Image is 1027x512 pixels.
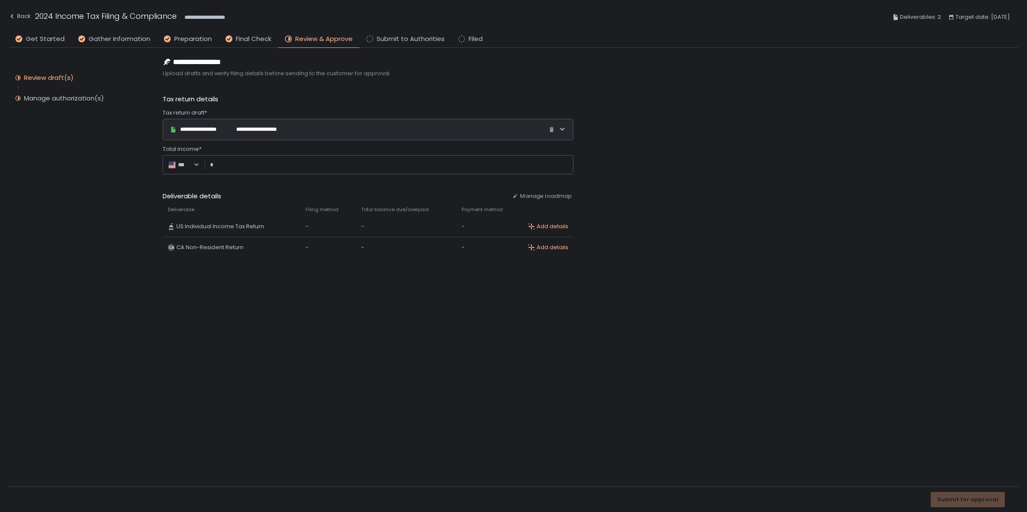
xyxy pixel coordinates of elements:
[306,244,351,251] div: -
[512,192,572,200] button: Manage roadmap
[236,34,271,44] span: Final Check
[163,145,202,153] span: Total income*
[528,244,568,251] button: Add details
[9,10,31,24] button: Back
[377,34,445,44] span: Submit to Authorities
[295,34,353,44] span: Review & Approve
[462,244,465,251] span: -
[168,206,194,213] span: Deliverable
[163,70,573,77] span: Upload drafts and verify filing details before sending to the customer for approval.
[9,11,31,21] div: Back
[174,34,212,44] span: Preparation
[361,223,364,230] span: -
[168,160,199,169] div: Search for option
[24,74,74,82] div: Review draft(s)
[35,10,177,22] h1: 2024 Income Tax Filing & Compliance
[89,34,150,44] span: Gather Information
[163,109,207,117] span: Tax return draft*
[306,206,338,213] span: Filing method
[176,244,243,251] span: CA Non-Resident Return
[169,245,174,250] text: CA
[176,223,264,230] span: US Individual Income Tax Return
[163,94,218,104] span: Tax return details
[361,244,364,251] span: -
[26,34,65,44] span: Get Started
[306,223,351,230] div: -
[520,192,572,200] span: Manage roadmap
[528,223,568,230] button: Add details
[24,94,104,103] div: Manage authorization(s)
[900,12,941,22] span: Deliverables: 2
[469,34,483,44] span: Filed
[956,12,1010,22] span: Target date: [DATE]
[462,223,465,230] span: -
[189,160,193,169] input: Search for option
[361,206,429,213] span: Total balance due/overpaid
[462,206,503,213] span: Payment method
[163,191,505,201] span: Deliverable details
